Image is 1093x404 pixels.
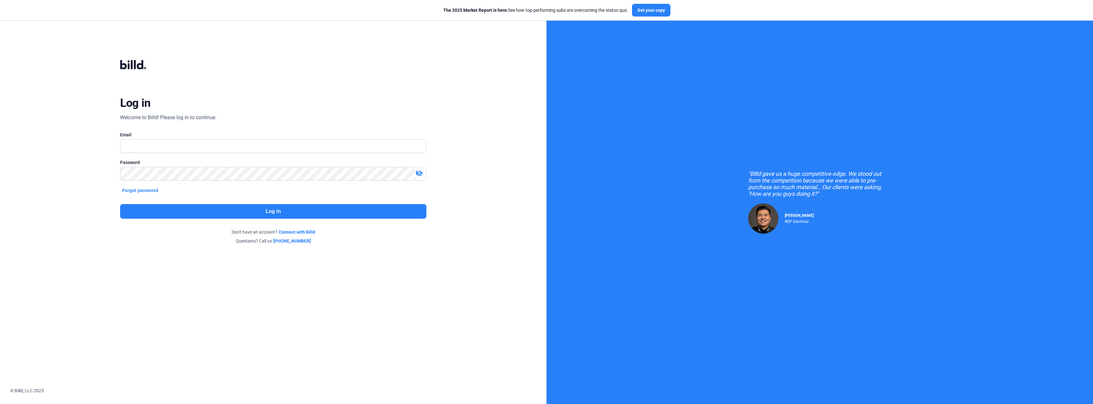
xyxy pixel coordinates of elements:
span: The 2025 Market Report is here: [443,8,508,13]
img: Raul Pacheco [748,203,778,234]
div: RDP Electrical [785,218,814,224]
div: Email [120,132,426,138]
mat-icon: visibility_off [415,169,423,177]
div: Don't have an account? [120,229,426,235]
div: Password [120,159,426,166]
a: [PHONE_NUMBER] [273,238,311,244]
button: Log in [120,204,426,219]
button: Forgot password [120,187,160,194]
div: See how top-performing subs are overcoming the status quo. [443,7,628,13]
div: "Billd gave us a huge competitive edge. We stood out from the competition because we were able to... [748,170,891,197]
div: Log in [120,96,150,110]
button: Get your copy [632,4,670,17]
a: Connect with Billd [279,229,315,235]
div: Questions? Call us [120,238,426,244]
div: Welcome to Billd! Please log in to continue. [120,114,216,121]
span: [PERSON_NAME] [785,213,814,218]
